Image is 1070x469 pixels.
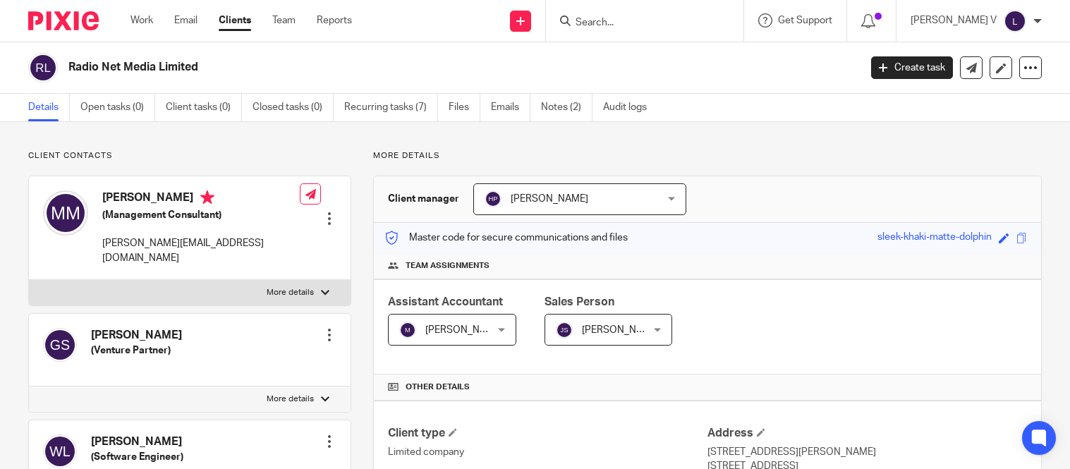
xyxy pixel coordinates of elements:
h4: [PERSON_NAME] [91,328,182,343]
a: Closed tasks (0) [253,94,334,121]
a: Create task [871,56,953,79]
p: [PERSON_NAME] V [911,13,997,28]
p: [STREET_ADDRESS][PERSON_NAME] [707,445,1027,459]
a: Email [174,13,197,28]
a: Clients [219,13,251,28]
h4: Address [707,426,1027,441]
h4: [PERSON_NAME] [91,434,183,449]
a: Audit logs [603,94,657,121]
span: Other details [406,382,470,393]
span: Assistant Accountant [388,296,503,307]
img: svg%3E [556,322,573,339]
a: Reports [317,13,352,28]
img: svg%3E [399,322,416,339]
a: Work [130,13,153,28]
a: Notes (2) [541,94,592,121]
a: Client tasks (0) [166,94,242,121]
span: [PERSON_NAME] [425,325,503,335]
p: More details [373,150,1042,162]
h4: [PERSON_NAME] [102,190,300,208]
img: svg%3E [43,190,88,236]
img: svg%3E [28,53,58,83]
a: Emails [491,94,530,121]
span: [PERSON_NAME] [582,325,659,335]
a: Recurring tasks (7) [344,94,438,121]
p: Client contacts [28,150,351,162]
a: Team [272,13,296,28]
h4: Client type [388,426,707,441]
p: More details [267,287,314,298]
p: More details [267,394,314,405]
img: svg%3E [43,434,77,468]
input: Search [574,17,701,30]
span: Sales Person [545,296,614,307]
img: Pixie [28,11,99,30]
img: svg%3E [485,190,501,207]
span: [PERSON_NAME] [511,194,588,204]
h2: Radio Net Media Limited [68,60,693,75]
h3: Client manager [388,192,459,206]
h5: (Software Engineer) [91,450,183,464]
p: Master code for secure communications and files [384,231,628,245]
img: svg%3E [43,328,77,362]
img: svg%3E [1004,10,1026,32]
p: Limited company [388,445,707,459]
a: Files [449,94,480,121]
a: Open tasks (0) [80,94,155,121]
p: [PERSON_NAME][EMAIL_ADDRESS][DOMAIN_NAME] [102,236,300,265]
a: Details [28,94,70,121]
h5: (Management Consultant) [102,208,300,222]
span: Get Support [778,16,832,25]
h5: (Venture Partner) [91,343,182,358]
i: Primary [200,190,214,205]
div: sleek-khaki-matte-dolphin [877,230,992,246]
span: Team assignments [406,260,490,272]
